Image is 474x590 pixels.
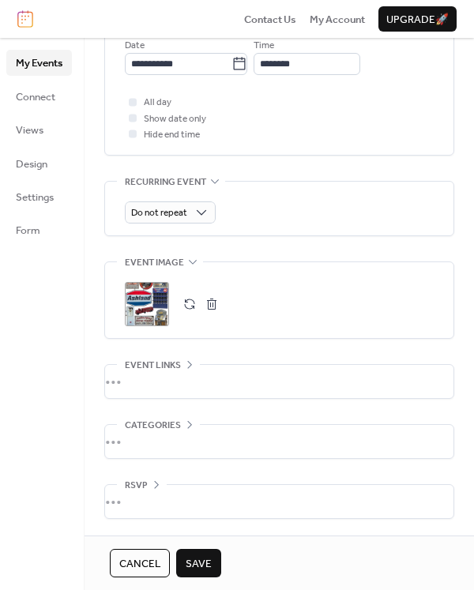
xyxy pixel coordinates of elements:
a: Views [6,117,72,142]
span: Recurring event [125,174,206,190]
span: My Events [16,55,62,71]
span: Do not repeat [131,204,187,222]
span: All day [144,95,171,111]
div: ••• [105,425,453,458]
span: Hide end time [144,127,200,143]
a: Settings [6,184,72,209]
span: Show date only [144,111,206,127]
button: Cancel [110,549,170,577]
span: My Account [310,12,365,28]
span: Date [125,38,145,54]
div: ••• [105,365,453,398]
span: Connect [16,89,55,105]
span: Event image [125,255,184,271]
span: Form [16,223,40,239]
button: Save [176,549,221,577]
span: Design [16,156,47,172]
a: My Account [310,11,365,27]
div: ••• [105,485,453,518]
span: Cancel [119,556,160,572]
span: Contact Us [244,12,296,28]
a: My Events [6,50,72,75]
span: Save [186,556,212,572]
button: Upgrade🚀 [378,6,457,32]
span: Upgrade 🚀 [386,12,449,28]
span: Settings [16,190,54,205]
a: Form [6,217,72,242]
span: Categories [125,418,181,434]
div: ; [125,282,169,326]
span: Views [16,122,43,138]
img: logo [17,10,33,28]
a: Design [6,151,72,176]
a: Connect [6,84,72,109]
a: Contact Us [244,11,296,27]
span: RSVP [125,478,148,494]
span: Event links [125,358,181,374]
span: Time [254,38,274,54]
